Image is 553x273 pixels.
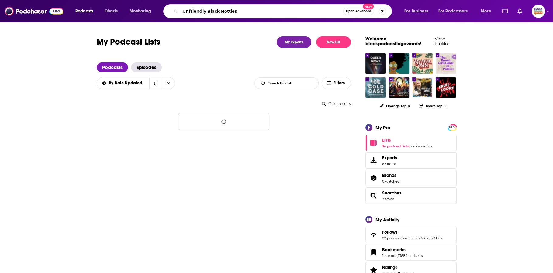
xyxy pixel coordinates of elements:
div: My Activity [375,217,399,222]
button: New List [316,36,351,48]
a: What's Ray Saying? [412,77,433,98]
div: Search podcasts, credits, & more... [169,4,398,18]
span: Follows [365,227,457,243]
span: , [433,236,433,240]
input: Search podcasts, credits, & more... [180,6,343,16]
button: open menu [162,77,175,89]
span: , [401,236,402,240]
a: Brands [368,174,380,182]
span: Open Advanced [346,10,371,13]
img: The Brown Girls Guide to Politics [436,53,456,74]
span: Bookmarks [365,244,457,261]
a: Follows [382,229,442,235]
span: Brands [382,173,396,178]
a: Exports [365,152,457,169]
a: Welcome blackpodcastingawards! [365,36,421,46]
a: 3 episode lists [410,144,433,148]
span: For Podcasters [438,7,468,15]
span: Exports [368,156,380,165]
a: Show notifications dropdown [515,6,524,16]
img: Ice Cold Case [365,77,386,98]
button: open menu [434,6,476,16]
a: 35 creators [402,236,420,240]
span: , [420,236,420,240]
button: open menu [476,6,499,16]
a: 3 lists [433,236,442,240]
a: Searches [368,191,380,200]
a: Lists [382,137,433,143]
span: New [363,4,374,9]
a: My Exports [277,36,311,48]
button: Open AdvancedNew [343,8,374,15]
span: By Date Updated [109,81,144,85]
span: Exports [382,155,397,160]
div: 41 list results [97,101,351,106]
span: Monitoring [130,7,151,15]
span: PRO [448,125,456,130]
span: Lists [365,135,457,151]
span: Bookmarks [382,247,406,252]
button: Change Top 8 [376,102,414,110]
a: 1 episode [382,254,397,258]
h1: My Podcast Lists [97,36,161,48]
a: Lists [368,139,380,147]
button: open menu [96,81,149,85]
span: Charts [105,7,118,15]
span: , [397,254,398,258]
img: Queer News [365,53,386,74]
img: Stitch Please [389,53,409,74]
a: Podcasts [97,62,128,72]
a: Brands [382,173,399,178]
a: 0 watched [382,179,399,184]
span: Brands [365,170,457,186]
a: Follows [368,231,380,239]
a: PRO [448,125,456,129]
button: Show profile menu [532,5,545,18]
span: 67 items [382,162,397,166]
img: Fruitloops: Serial Killers of Color [436,77,456,98]
a: 12 users [420,236,433,240]
button: Share Top 8 [418,100,446,112]
span: More [481,7,491,15]
span: Logged in as blackpodcastingawards [532,5,545,18]
img: Podchaser - Follow, Share and Rate Podcasts [5,5,63,17]
button: Filters [322,77,351,89]
a: 92 podcasts [382,236,401,240]
a: Searches [382,190,402,196]
button: open menu [71,6,101,16]
span: Lists [382,137,391,143]
a: Charts [101,6,121,16]
span: For Business [404,7,428,15]
button: Loading [178,113,269,130]
a: 13684 podcasts [398,254,423,258]
a: Ratings [382,265,415,270]
span: Searches [365,187,457,204]
div: My Pro [375,125,390,130]
span: Filters [334,81,346,85]
button: Sort Direction [149,77,162,89]
a: View Profile [435,36,448,46]
span: Podcasts [75,7,93,15]
a: 34 podcast lists [382,144,409,148]
a: Bookmarks [382,247,423,252]
h2: Choose List sort [97,77,175,89]
img: User Profile [532,5,545,18]
img: Second Sunday [389,77,409,98]
a: 7 saved [382,197,394,201]
button: open menu [125,6,159,16]
span: , [409,144,410,148]
a: Show notifications dropdown [500,6,510,16]
button: open menu [400,6,436,16]
a: Be Well Sis: The Podcast [412,53,433,74]
span: Follows [382,229,398,235]
a: Bookmarks [368,248,380,257]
